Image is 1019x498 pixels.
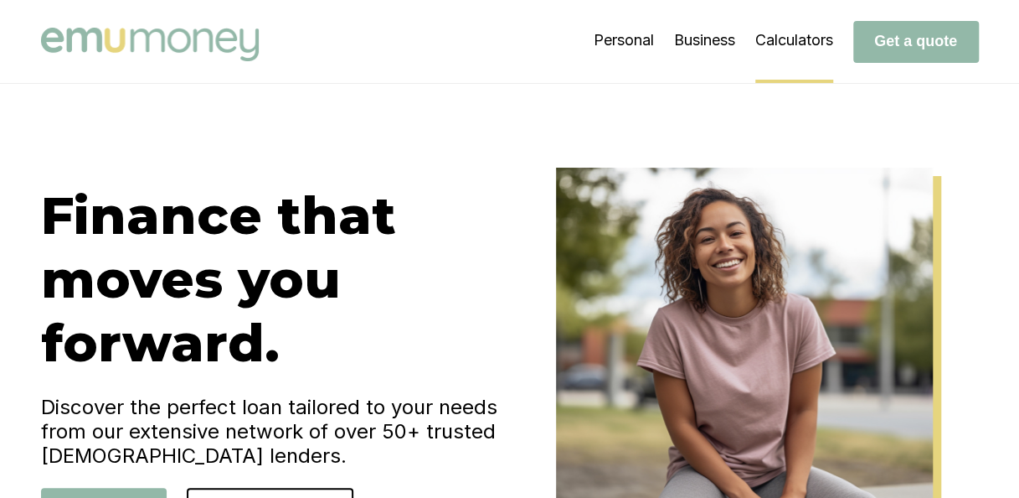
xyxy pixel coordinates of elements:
[853,32,979,49] a: Get a quote
[41,184,510,375] h1: Finance that moves you forward.
[41,395,510,468] h4: Discover the perfect loan tailored to your needs from our extensive network of over 50+ trusted [...
[41,28,259,61] img: Emu Money logo
[853,21,979,63] button: Get a quote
